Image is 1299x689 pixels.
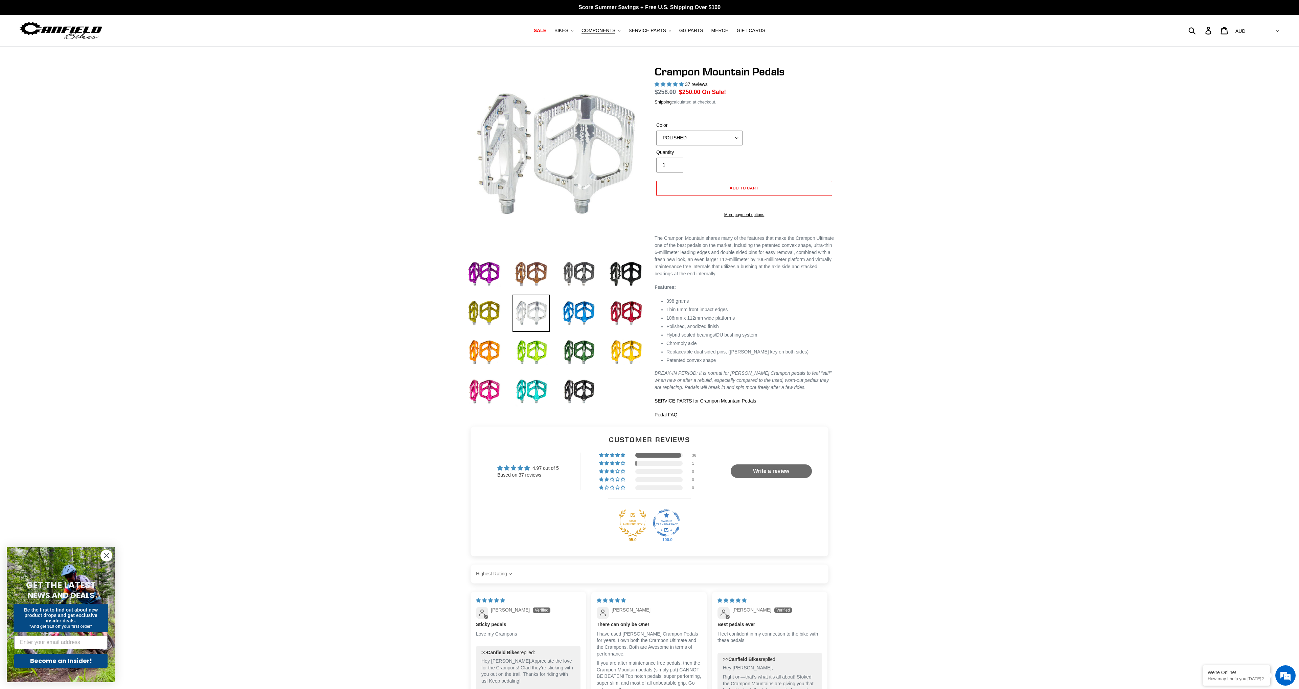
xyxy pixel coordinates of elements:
[512,373,550,410] img: Load image into Gallery viewer, turquoise
[625,26,674,35] button: SERVICE PARTS
[607,255,644,293] img: Load image into Gallery viewer, stealth
[676,26,707,35] a: GG PARTS
[666,315,834,322] li: 106mm x 112mm wide platforms
[14,654,108,668] button: Become an Insider!
[723,656,817,663] div: >> replied:
[692,453,700,458] div: 36
[19,20,103,41] img: Canfield Bikes
[100,550,112,561] button: Close dialog
[656,212,832,218] a: More payment options
[655,412,678,418] a: Pedal FAQ
[723,665,817,671] p: Hey [PERSON_NAME],
[666,340,834,347] li: Chromoly axle
[1192,23,1209,38] input: Search
[530,26,550,35] a: SALE
[534,28,546,33] span: SALE
[733,26,769,35] a: GIFT CARDS
[607,334,644,371] img: Load image into Gallery viewer, gold
[491,607,530,613] span: [PERSON_NAME]
[554,28,568,33] span: BIKES
[702,88,726,96] span: On Sale!
[465,334,502,371] img: Load image into Gallery viewer, orange
[711,28,729,33] span: MERCH
[666,331,834,339] li: Hybrid sealed bearings/DU bushing system
[597,621,701,628] b: There can only be One!
[497,472,559,479] div: Based on 37 reviews
[731,464,812,478] a: Write a review
[560,255,597,293] img: Load image into Gallery viewer, grey
[512,295,550,332] img: Load image into Gallery viewer, Silver
[476,621,580,628] b: Sticky pedals
[629,28,666,33] span: SERVICE PARTS
[655,398,756,404] a: SERVICE PARTS for Crampon Mountain Pedals
[476,598,505,603] span: 5 star review
[481,649,575,656] div: >> replied:
[560,295,597,332] img: Load image into Gallery viewer, blue
[679,89,700,95] span: $250.00
[653,509,680,538] div: Diamond Transparent Shop. Published 100% of verified reviews received in total
[732,607,771,613] span: [PERSON_NAME]
[465,373,502,410] img: Load image into Gallery viewer, pink
[481,658,575,684] p: Hey [PERSON_NAME],Appreciate the love for the Crampons! Glad they’re sticking with you out on the...
[619,509,646,536] img: Judge.me Gold Authentic Shop medal
[655,235,834,277] p: The Crampon Mountain shares many of the features that make the Crampon Ultimate one of the best p...
[599,453,626,458] div: 97% (36) reviews with 5 star rating
[532,465,559,471] span: 4.97 out of 5
[612,607,651,613] span: [PERSON_NAME]
[627,537,638,543] div: 95.0
[476,435,823,444] h2: Customer Reviews
[578,26,624,35] button: COMPONENTS
[666,298,834,305] li: 398 grams
[717,598,747,603] span: 5 star review
[487,650,519,655] b: Canfield Bikes
[656,149,743,156] label: Quantity
[476,567,514,581] select: Sort dropdown
[465,255,502,293] img: Load image into Gallery viewer, purple
[1208,670,1265,675] div: We're Online!
[599,461,626,466] div: 3% (1) reviews with 4 star rating
[655,370,831,390] em: BREAK-IN PERIOD: It is normal for [PERSON_NAME] Crampon pedals to feel “stiff” when new or after ...
[607,295,644,332] img: Load image into Gallery viewer, red
[1208,676,1265,681] p: How may I help you today?
[679,28,703,33] span: GG PARTS
[708,26,732,35] a: MERCH
[26,579,96,591] span: GET THE LATEST
[692,461,700,466] div: 1
[14,636,108,649] input: Enter your email address
[582,28,615,33] span: COMPONENTS
[666,323,834,330] li: Polished, anodized finish
[717,621,822,628] b: Best pedals ever
[653,509,680,536] img: Judge.me Diamond Transparent Shop medal
[653,509,680,536] a: Judge.me Diamond Transparent Shop medal 100.0
[497,464,559,472] div: Average rating is 4.97 stars
[465,295,502,332] img: Load image into Gallery viewer, gold
[597,598,626,603] span: 5 star review
[551,26,577,35] button: BIKES
[476,631,580,638] p: Love my Crampons
[728,657,761,662] b: Canfield Bikes
[730,185,759,190] span: Add to cart
[619,509,646,538] div: Gold Authentic Shop. At least 95% of published reviews are verified reviews
[655,82,685,87] span: 4.97 stars
[560,373,597,410] img: Load image into Gallery viewer, black
[737,28,766,33] span: GIFT CARDS
[29,624,92,629] span: *And get $10 off your first order*
[28,590,94,601] span: NEWS AND DEALS
[560,334,597,371] img: Load image into Gallery viewer, PNW-green
[655,284,676,290] strong: Features:
[512,334,550,371] img: Load image into Gallery viewer, fern-green
[597,631,701,657] p: I have used [PERSON_NAME] Crampon Pedals for years. I own both the Crampon Ultimate and the Cramp...
[24,607,98,623] span: Be the first to find out about new product drops and get exclusive insider deals.
[666,306,834,313] li: Thin 6mm front impact edges
[655,99,672,105] a: Shipping
[666,357,834,364] li: Patented convex shape
[685,82,708,87] span: 37 reviews
[619,509,646,536] a: Judge.me Gold Authentic Shop medal 95.0
[717,631,822,644] p: I feel confident in my connection to the bike with these pedals!
[655,99,834,106] div: calculated at checkout.
[656,181,832,196] button: Add to cart
[666,348,834,355] li: Replaceable dual sided pins, ([PERSON_NAME] key on both sides)
[661,537,672,543] div: 100.0
[512,255,550,293] img: Load image into Gallery viewer, bronze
